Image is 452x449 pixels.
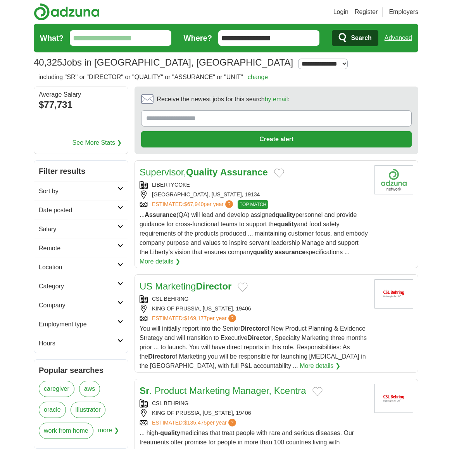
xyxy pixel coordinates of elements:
a: illustrator [71,402,106,418]
a: oracle [39,402,66,418]
span: You will initially report into the Senior of New Product Planning & Evidence Strategy and will tr... [140,325,367,369]
h2: including "SR" or "DIRECTOR" or "QUALITY" or "ASSURANCE" or "UNIT" [38,73,268,82]
h2: Sort by [39,187,117,196]
strong: Assurance [145,211,176,218]
strong: quality [275,211,295,218]
a: More details ❯ [140,257,180,266]
img: CSL Behring logo [374,279,413,309]
div: [GEOGRAPHIC_DATA], [US_STATE], 19134 [140,191,368,199]
img: Adzuna logo [34,3,100,21]
a: Employers [389,7,418,17]
span: Search [351,30,371,46]
h2: Salary [39,225,117,234]
a: Date posted [34,201,128,220]
h2: Popular searches [39,364,123,376]
span: ? [225,200,233,208]
span: more ❯ [98,423,119,444]
strong: Director [148,353,172,360]
a: Register [355,7,378,17]
h2: Filter results [34,161,128,182]
a: Supervisor,Quality Assurance [140,167,268,177]
strong: quality [277,221,297,227]
a: Sr. Product Marketing Manager, Kcentra [140,385,306,396]
a: CSL BEHRING [152,296,188,302]
h2: Hours [39,339,117,348]
button: Add to favorite jobs [274,168,284,178]
div: $77,731 [39,98,123,112]
span: $67,940 [184,201,204,207]
a: Hours [34,334,128,353]
strong: Quality [186,167,217,177]
a: Remote [34,239,128,258]
img: CSL Behring logo [374,384,413,413]
h2: Company [39,301,117,310]
h2: Remote [39,244,117,253]
a: Salary [34,220,128,239]
a: ESTIMATED:$135,475per year? [152,419,238,427]
a: Company [34,296,128,315]
span: ? [228,314,236,322]
span: $169,177 [184,315,207,321]
a: Login [333,7,348,17]
strong: quality [253,249,273,255]
a: change [248,74,268,80]
span: ? [228,419,236,426]
a: work from home [39,423,93,439]
a: See More Stats ❯ [72,138,122,147]
span: TOP MATCH [238,200,268,209]
label: Where? [184,32,212,44]
h2: Employment type [39,320,117,329]
h2: Category [39,282,117,291]
button: Add to favorite jobs [238,283,248,292]
h1: Jobs in [GEOGRAPHIC_DATA], [GEOGRAPHIC_DATA] [34,57,293,68]
a: Sort by [34,182,128,201]
span: ... (QA) will lead and develop assigned personnel and provide guidance for cross-functional teams... [140,211,368,255]
a: Employment type [34,315,128,334]
a: Advanced [385,30,412,46]
strong: Director [196,281,231,291]
h2: Date posted [39,206,117,215]
strong: assurance [275,249,305,255]
label: What? [40,32,64,44]
a: US MarketingDirector [140,281,231,291]
span: $135,475 [184,420,207,426]
button: Add to favorite jobs [312,387,323,396]
a: Category [34,277,128,296]
div: Average Salary [39,92,123,98]
a: by email [265,96,288,102]
strong: Director [240,325,264,332]
span: Receive the newest jobs for this search : [157,95,289,104]
a: caregiver [39,381,74,397]
a: More details ❯ [300,361,340,371]
a: ESTIMATED:$67,940per year? [152,200,235,209]
a: CSL BEHRING [152,400,188,406]
strong: Assurance [220,167,268,177]
strong: Sr [140,385,149,396]
div: KING OF PRUSSIA, [US_STATE], 19406 [140,409,368,417]
img: Company logo [374,165,413,194]
a: Location [34,258,128,277]
a: aws [79,381,100,397]
a: ESTIMATED:$169,177per year? [152,314,238,322]
div: KING OF PRUSSIA, [US_STATE], 19406 [140,305,368,313]
button: Search [332,30,378,46]
h2: Location [39,263,117,272]
strong: quality [160,430,180,436]
button: Create alert [141,131,412,147]
span: 40,325 [34,55,62,69]
strong: Director [247,335,271,341]
div: LIBERTYCOKE [140,181,368,189]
